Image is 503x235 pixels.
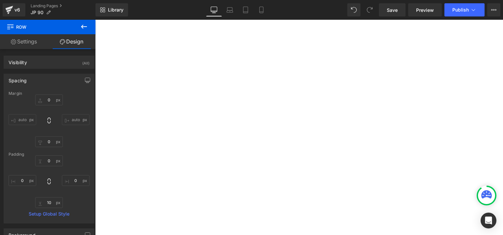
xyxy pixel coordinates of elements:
[347,3,360,16] button: Undo
[452,7,469,13] span: Publish
[35,155,63,166] input: 0
[9,175,36,186] input: 0
[481,213,496,228] div: Open Intercom Messenger
[416,7,434,13] span: Preview
[9,74,27,83] div: Spacing
[31,10,43,15] span: JP 90
[387,7,398,13] span: Save
[31,3,95,9] a: Landing Pages
[206,3,222,16] a: Desktop
[62,175,90,186] input: 0
[13,6,21,14] div: v6
[82,56,90,67] div: (All)
[408,3,442,16] a: Preview
[9,114,36,125] input: 0
[253,3,269,16] a: Mobile
[95,3,128,16] a: New Library
[487,3,500,16] button: More
[9,211,90,217] a: Setup Global Style
[3,3,25,16] a: v6
[48,34,95,49] a: Design
[35,197,63,208] input: 0
[363,3,376,16] button: Redo
[108,7,123,13] span: Library
[222,3,238,16] a: Laptop
[9,91,90,96] div: Margin
[444,3,485,16] button: Publish
[35,136,63,147] input: 0
[7,20,72,34] span: Row
[62,114,90,125] input: 0
[9,56,27,65] div: Visibility
[9,152,90,157] div: Padding
[238,3,253,16] a: Tablet
[35,94,63,105] input: 0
